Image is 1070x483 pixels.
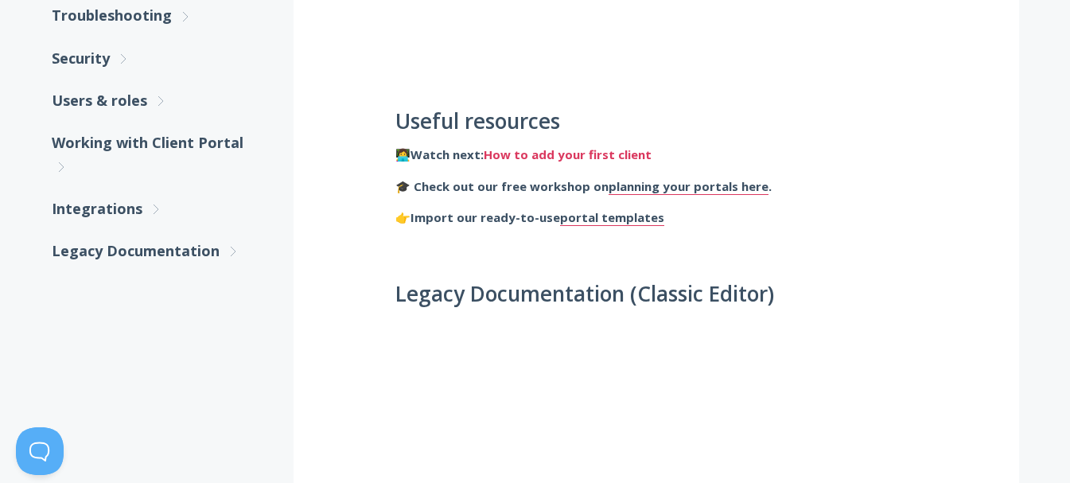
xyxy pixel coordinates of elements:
p: 👉 [395,208,917,227]
p: 👩‍💻 [395,145,917,164]
strong: Watch next: [410,146,652,163]
a: portal templates [560,209,664,226]
strong: Import our ready-to-use [410,209,664,226]
a: How to add your first client [484,146,652,163]
a: planning your portals here [609,178,768,195]
a: Security [52,37,262,80]
iframe: Toggle Customer Support [16,427,64,475]
a: Integrations [52,188,262,230]
h2: Legacy Documentation (Classic Editor) [395,282,917,306]
a: Legacy Documentation [52,230,262,272]
a: Users & roles [52,80,262,122]
a: Working with Client Portal [52,122,262,188]
h2: Useful resources [395,110,917,134]
strong: 🎓 Check out our free workshop on . [395,178,772,195]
